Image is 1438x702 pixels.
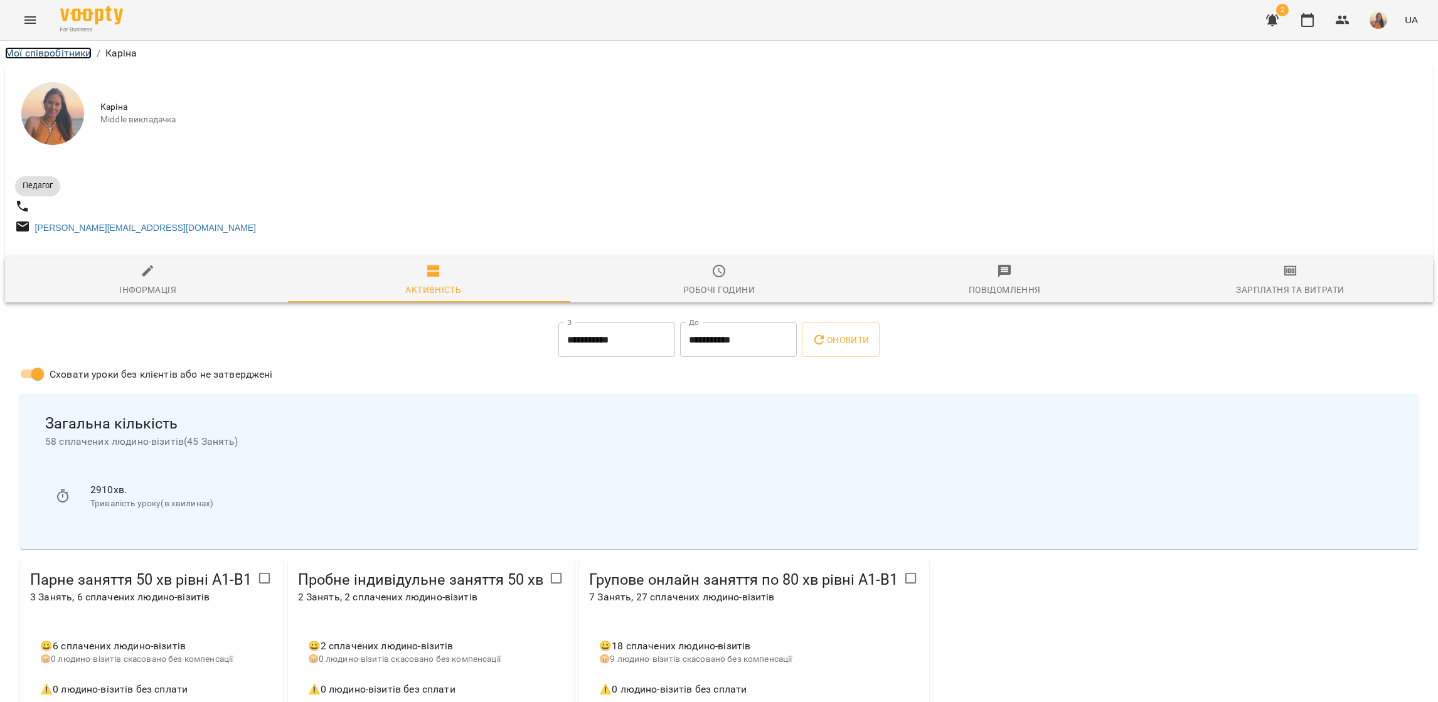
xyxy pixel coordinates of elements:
span: 58 сплачених людино-візитів ( 45 Занять ) [45,434,1393,449]
span: ⚠️ 0 людино-візитів без сплати [599,683,747,695]
p: 2 Занять , 2 сплачених людино-візитів [298,590,543,605]
span: ⚠️ 0 людино-візитів без сплати [40,683,188,695]
span: ⚠️ 0 людино-візитів без сплати [308,683,455,695]
p: 7 Занять , 27 сплачених людино-візитів [589,590,898,605]
p: 2910 хв. [90,482,1383,497]
div: Робочі години [683,282,755,297]
p: Каріна [105,46,137,61]
span: Педагог [15,180,60,191]
div: Активність [405,282,461,297]
img: 069e1e257d5519c3c657f006daa336a6.png [1370,11,1387,29]
span: Каріна [100,101,1423,114]
a: Мої співробітники [5,47,92,59]
span: 😀 6 сплачених людино-візитів [40,640,186,652]
span: Пробне індивідульне заняття 50 хв [298,570,543,590]
nav: breadcrumb [5,46,1433,61]
span: 😡 0 людино-візитів скасовано без компенсації [40,654,233,664]
span: UA [1405,13,1418,26]
li: / [97,46,100,61]
span: Парне заняття 50 хв рівні А1-В1 [30,570,252,590]
span: Групове онлайн заняття по 80 хв рівні А1-В1 [589,570,898,590]
span: 😀 18 сплачених людино-візитів [599,640,750,652]
span: 😡 0 людино-візитів скасовано без компенсації [308,654,501,664]
span: 😀 2 сплачених людино-візитів [308,640,454,652]
span: For Business [60,26,123,34]
button: UA [1400,8,1423,31]
div: Повідомлення [969,282,1041,297]
button: Оновити [802,322,879,358]
div: Інформація [119,282,176,297]
span: Сховати уроки без клієнтів або не затверджені [50,367,273,382]
span: 2 [1276,4,1289,16]
span: Загальна кількість [45,414,1393,433]
span: Оновити [812,332,869,348]
img: Voopty Logo [60,6,123,24]
span: Middle викладачка [100,114,1423,126]
div: Зарплатня та Витрати [1236,282,1344,297]
p: 3 Занять , 6 сплачених людино-візитів [30,590,252,605]
span: 😡 9 людино-візитів скасовано без компенсації [599,654,792,664]
a: [PERSON_NAME][EMAIL_ADDRESS][DOMAIN_NAME] [35,223,256,233]
img: Каріна [21,82,84,145]
button: Menu [15,5,45,35]
p: Тривалість уроку(в хвилинах) [90,497,1383,510]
